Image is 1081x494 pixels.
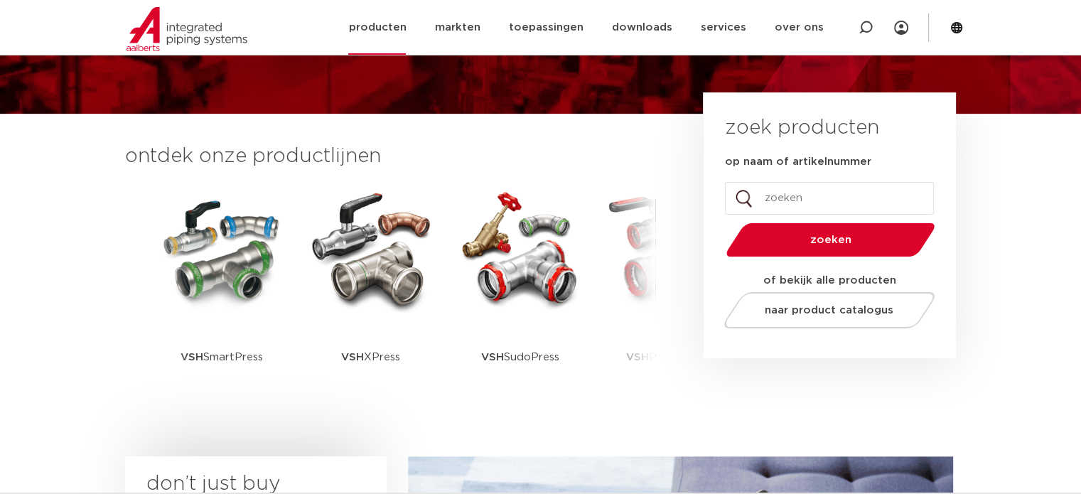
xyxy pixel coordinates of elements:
[125,142,655,171] h3: ontdek onze productlijnen
[341,313,400,402] p: XPress
[720,292,938,328] a: naar product catalogus
[626,352,649,363] strong: VSH
[725,155,871,169] label: op naam of artikelnummer
[341,352,364,363] strong: VSH
[763,235,898,245] span: zoeken
[725,114,879,142] h3: zoek producten
[765,305,893,316] span: naar product catalogus
[606,185,733,402] a: VSHPowerPress
[307,185,435,402] a: VSHXPress
[181,313,263,402] p: SmartPress
[481,352,504,363] strong: VSH
[720,222,940,258] button: zoeken
[181,352,203,363] strong: VSH
[481,313,559,402] p: SudoPress
[456,185,584,402] a: VSHSudoPress
[763,275,896,286] strong: of bekijk alle producten
[626,313,712,402] p: PowerPress
[725,182,934,215] input: zoeken
[158,185,286,402] a: VSHSmartPress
